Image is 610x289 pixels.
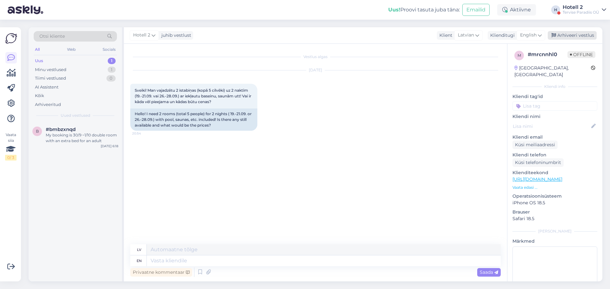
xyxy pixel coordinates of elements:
[512,169,597,176] p: Klienditeekond
[35,102,61,108] div: Arhiveeritud
[159,32,191,39] div: juhib vestlust
[512,113,597,120] p: Kliendi nimi
[106,75,116,82] div: 0
[5,32,17,44] img: Askly Logo
[35,58,43,64] div: Uus
[512,238,597,245] p: Märkmed
[512,101,597,111] input: Lisa tag
[512,200,597,206] p: iPhone OS 18.5
[512,185,597,190] p: Vaata edasi ...
[35,84,58,90] div: AI Assistent
[462,4,490,16] button: Emailid
[563,10,599,15] div: Tervise Paradiis OÜ
[135,88,252,104] span: Sveiki! Man vajadzētu 2 istabiņas (kopā 5 cilvēki) uz 2 naktīm (19.-21.09. vai 26.-28.09.) ar iek...
[130,108,257,131] div: Hello! I need 2 rooms (total 5 people) for 2 nights ( 19.-21.09. or 26.-28.09.) with pool, saunas...
[35,75,66,82] div: Tiimi vestlused
[61,113,90,118] span: Uued vestlused
[35,67,66,73] div: Minu vestlused
[35,93,44,99] div: Kõik
[5,155,17,161] div: 0 / 3
[5,132,17,161] div: Vaata siia
[551,5,560,14] div: H
[563,5,599,10] div: Hotell 2
[108,58,116,64] div: 1
[130,268,192,277] div: Privaatne kommentaar
[66,45,77,54] div: Web
[458,32,474,39] span: Latvian
[512,134,597,141] p: Kliendi email
[39,33,65,40] span: Otsi kliente
[101,144,118,148] div: [DATE] 6:18
[512,141,558,149] div: Küsi meiliaadressi
[130,67,501,73] div: [DATE]
[567,51,595,58] span: Offline
[513,123,590,130] input: Lisa nimi
[512,158,564,167] div: Küsi telefoninumbrit
[512,152,597,158] p: Kliendi telefon
[512,93,597,100] p: Kliendi tag'id
[512,209,597,215] p: Brauser
[137,255,142,266] div: en
[518,53,521,58] span: m
[488,32,515,39] div: Klienditugi
[34,45,41,54] div: All
[130,54,501,60] div: Vestlus algas
[512,84,597,89] div: Kliendi info
[132,131,156,136] span: 20:54
[528,51,567,58] div: # mrcnnhl0
[388,7,400,13] b: Uus!
[36,129,39,134] span: b
[512,176,562,182] a: [URL][DOMAIN_NAME]
[437,32,452,39] div: Klient
[514,65,591,78] div: [GEOGRAPHIC_DATA], [GEOGRAPHIC_DATA]
[497,4,536,16] div: Aktiivne
[563,5,606,15] a: Hotell 2Tervise Paradiis OÜ
[46,127,76,132] span: #bmbzxnqd
[520,32,537,39] span: English
[512,193,597,200] p: Operatsioonisüsteem
[133,32,150,39] span: Hotell 2
[512,228,597,234] div: [PERSON_NAME]
[46,132,118,144] div: My booking is 30/9 ~1/10 double room with an extra bed for an adult
[512,215,597,222] p: Safari 18.5
[137,244,141,255] div: lv
[108,67,116,73] div: 1
[101,45,117,54] div: Socials
[548,31,597,40] div: Arhiveeri vestlus
[388,6,460,14] div: Proovi tasuta juba täna:
[480,269,498,275] span: Saada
